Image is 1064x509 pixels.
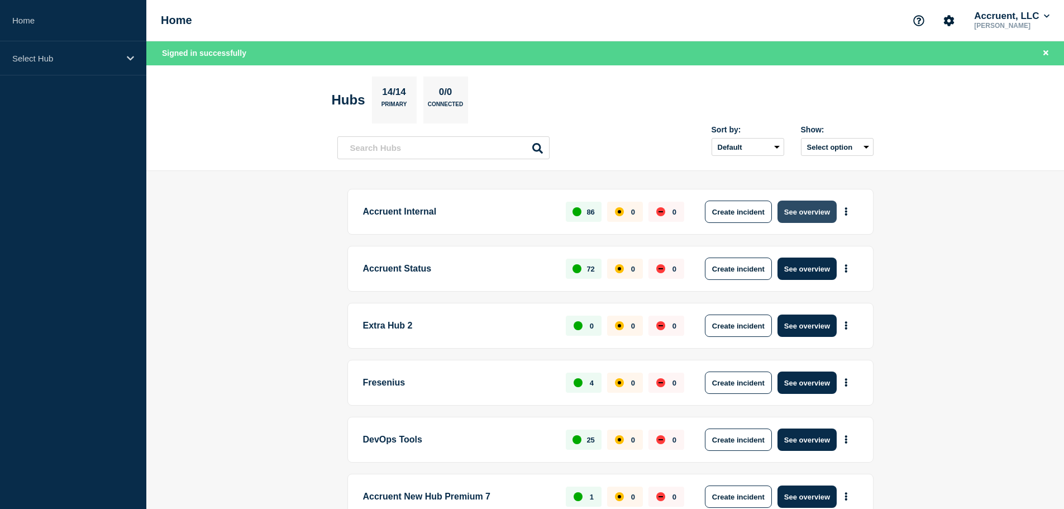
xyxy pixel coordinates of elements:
[656,492,665,501] div: down
[672,322,676,330] p: 0
[631,265,635,273] p: 0
[631,379,635,387] p: 0
[705,429,772,451] button: Create incident
[712,125,784,134] div: Sort by:
[363,201,554,223] p: Accruent Internal
[777,486,837,508] button: See overview
[590,493,594,501] p: 1
[615,435,624,444] div: affected
[572,207,581,216] div: up
[839,259,853,279] button: More actions
[574,378,583,387] div: up
[631,208,635,216] p: 0
[363,315,554,337] p: Extra Hub 2
[428,101,463,113] p: Connected
[656,435,665,444] div: down
[363,258,554,280] p: Accruent Status
[656,207,665,216] div: down
[1039,47,1053,60] button: Close banner
[615,492,624,501] div: affected
[161,14,192,27] h1: Home
[839,487,853,507] button: More actions
[972,11,1052,22] button: Accruent, LLC
[615,378,624,387] div: affected
[574,492,583,501] div: up
[363,486,554,508] p: Accruent New Hub Premium 7
[672,379,676,387] p: 0
[590,322,594,330] p: 0
[777,372,837,394] button: See overview
[363,372,554,394] p: Fresenius
[631,322,635,330] p: 0
[705,201,772,223] button: Create incident
[332,92,365,108] h2: Hubs
[656,264,665,273] div: down
[586,208,594,216] p: 86
[705,315,772,337] button: Create incident
[777,201,837,223] button: See overview
[705,372,772,394] button: Create incident
[839,202,853,222] button: More actions
[777,429,837,451] button: See overview
[337,136,550,159] input: Search Hubs
[586,436,594,444] p: 25
[672,436,676,444] p: 0
[656,378,665,387] div: down
[839,373,853,393] button: More actions
[586,265,594,273] p: 72
[435,87,456,101] p: 0/0
[777,315,837,337] button: See overview
[777,258,837,280] button: See overview
[12,54,120,63] p: Select Hub
[572,264,581,273] div: up
[615,321,624,330] div: affected
[705,258,772,280] button: Create incident
[631,493,635,501] p: 0
[631,436,635,444] p: 0
[937,9,961,32] button: Account settings
[672,493,676,501] p: 0
[907,9,931,32] button: Support
[363,429,554,451] p: DevOps Tools
[839,316,853,336] button: More actions
[705,486,772,508] button: Create incident
[672,208,676,216] p: 0
[590,379,594,387] p: 4
[972,22,1052,30] p: [PERSON_NAME]
[574,321,583,330] div: up
[572,435,581,444] div: up
[615,207,624,216] div: affected
[801,125,874,134] div: Show:
[162,49,246,58] span: Signed in successfully
[801,138,874,156] button: Select option
[839,430,853,450] button: More actions
[615,264,624,273] div: affected
[656,321,665,330] div: down
[712,138,784,156] select: Sort by
[672,265,676,273] p: 0
[381,101,407,113] p: Primary
[378,87,411,101] p: 14/14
